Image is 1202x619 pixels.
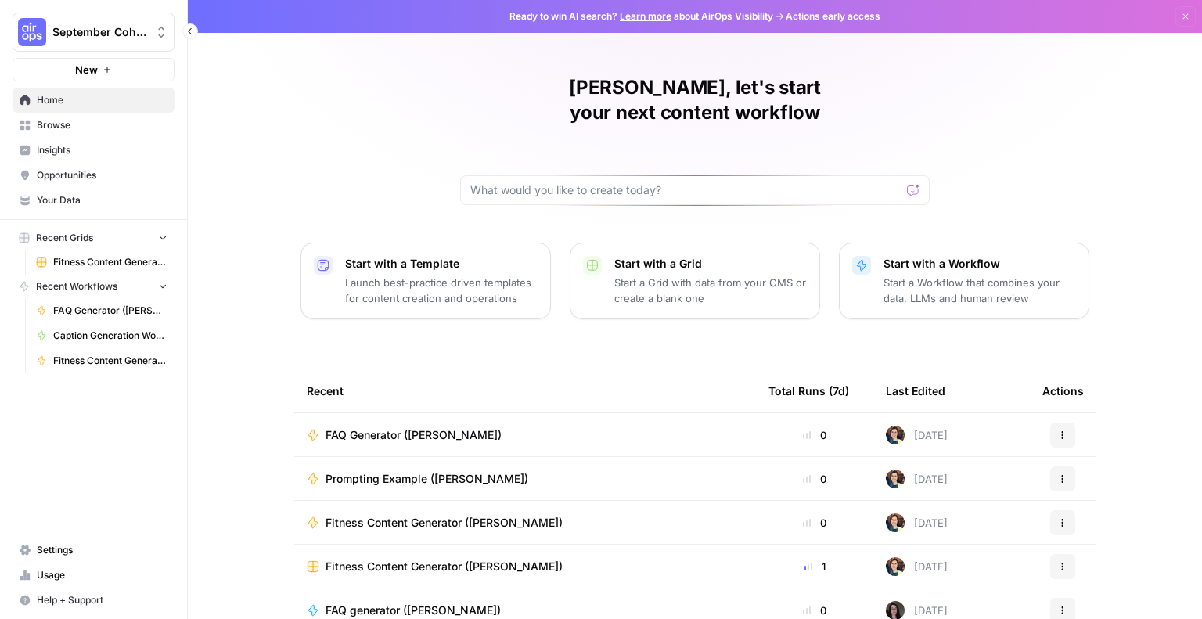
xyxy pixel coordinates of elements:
[18,18,46,46] img: September Cohort Logo
[307,369,743,412] div: Recent
[768,559,861,574] div: 1
[768,427,861,443] div: 0
[884,256,1076,272] p: Start with a Workflow
[53,255,167,269] span: Fitness Content Generator ([PERSON_NAME])
[768,603,861,618] div: 0
[886,513,948,532] div: [DATE]
[886,513,905,532] img: 46oskw75a0b6ifjb5gtmemov6r07
[886,426,905,444] img: 46oskw75a0b6ifjb5gtmemov6r07
[13,226,175,250] button: Recent Grids
[13,113,175,138] a: Browse
[13,188,175,213] a: Your Data
[620,10,671,22] a: Learn more
[13,13,175,52] button: Workspace: September Cohort
[326,471,528,487] span: Prompting Example ([PERSON_NAME])
[884,275,1076,306] p: Start a Workflow that combines your data, LLMs and human review
[886,557,905,576] img: 46oskw75a0b6ifjb5gtmemov6r07
[345,256,538,272] p: Start with a Template
[37,593,167,607] span: Help + Support
[13,163,175,188] a: Opportunities
[307,559,743,574] a: Fitness Content Generator ([PERSON_NAME])
[326,603,501,618] span: FAQ generator ([PERSON_NAME])
[886,557,948,576] div: [DATE]
[29,250,175,275] a: Fitness Content Generator ([PERSON_NAME])
[13,58,175,81] button: New
[53,354,167,368] span: Fitness Content Generator ([PERSON_NAME])
[75,62,98,77] span: New
[509,9,773,23] span: Ready to win AI search? about AirOps Visibility
[786,9,880,23] span: Actions early access
[326,427,502,443] span: FAQ Generator ([PERSON_NAME])
[37,93,167,107] span: Home
[37,118,167,132] span: Browse
[37,143,167,157] span: Insights
[37,168,167,182] span: Opportunities
[345,275,538,306] p: Launch best-practice driven templates for content creation and operations
[53,304,167,318] span: FAQ Generator ([PERSON_NAME])
[13,588,175,613] button: Help + Support
[886,470,948,488] div: [DATE]
[326,559,563,574] span: Fitness Content Generator ([PERSON_NAME])
[29,298,175,323] a: FAQ Generator ([PERSON_NAME])
[307,471,743,487] a: Prompting Example ([PERSON_NAME])
[52,24,147,40] span: September Cohort
[614,256,807,272] p: Start with a Grid
[460,75,930,125] h1: [PERSON_NAME], let's start your next content workflow
[13,563,175,588] a: Usage
[886,426,948,444] div: [DATE]
[768,471,861,487] div: 0
[1042,369,1084,412] div: Actions
[886,470,905,488] img: 46oskw75a0b6ifjb5gtmemov6r07
[307,515,743,531] a: Fitness Content Generator ([PERSON_NAME])
[768,369,849,412] div: Total Runs (7d)
[839,243,1089,319] button: Start with a WorkflowStart a Workflow that combines your data, LLMs and human review
[13,88,175,113] a: Home
[307,427,743,443] a: FAQ Generator ([PERSON_NAME])
[307,603,743,618] a: FAQ generator ([PERSON_NAME])
[570,243,820,319] button: Start with a GridStart a Grid with data from your CMS or create a blank one
[29,323,175,348] a: Caption Generation Workflow Sample
[29,348,175,373] a: Fitness Content Generator ([PERSON_NAME])
[886,369,945,412] div: Last Edited
[13,275,175,298] button: Recent Workflows
[13,538,175,563] a: Settings
[36,279,117,293] span: Recent Workflows
[300,243,551,319] button: Start with a TemplateLaunch best-practice driven templates for content creation and operations
[37,543,167,557] span: Settings
[13,138,175,163] a: Insights
[53,329,167,343] span: Caption Generation Workflow Sample
[470,182,901,198] input: What would you like to create today?
[36,231,93,245] span: Recent Grids
[768,515,861,531] div: 0
[37,193,167,207] span: Your Data
[614,275,807,306] p: Start a Grid with data from your CMS or create a blank one
[37,568,167,582] span: Usage
[326,515,563,531] span: Fitness Content Generator ([PERSON_NAME])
